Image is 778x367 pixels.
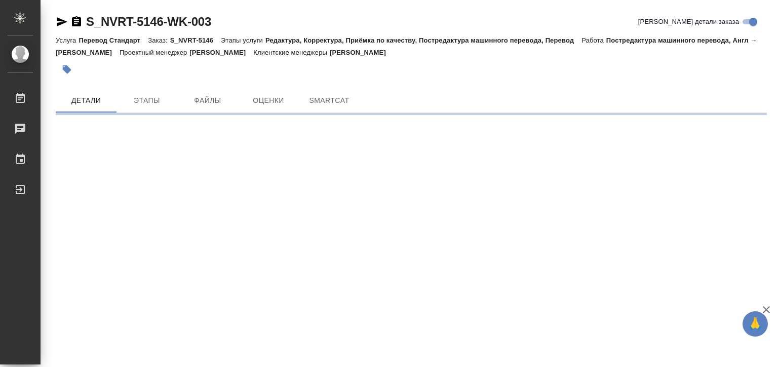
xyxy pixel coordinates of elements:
p: Услуга [56,36,79,44]
a: S_NVRT-5146-WK-003 [86,15,211,28]
p: Редактура, Корректура, Приёмка по качеству, Постредактура машинного перевода, Перевод [265,36,581,44]
p: Проектный менеджер [120,49,189,56]
p: [PERSON_NAME] [189,49,253,56]
p: Перевод Стандарт [79,36,148,44]
p: S_NVRT-5146 [170,36,221,44]
button: Скопировать ссылку [70,16,83,28]
p: Клиентские менеджеры [253,49,330,56]
button: Добавить тэг [56,58,78,81]
span: Этапы [123,94,171,107]
p: Работа [581,36,606,44]
span: 🙏 [747,313,764,335]
p: Этапы услуги [221,36,265,44]
p: Заказ: [148,36,170,44]
span: SmartCat [305,94,354,107]
button: Скопировать ссылку для ЯМессенджера [56,16,68,28]
span: Детали [62,94,110,107]
span: Файлы [183,94,232,107]
p: [PERSON_NAME] [330,49,394,56]
span: Оценки [244,94,293,107]
span: [PERSON_NAME] детали заказа [638,17,739,27]
button: 🙏 [743,311,768,337]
